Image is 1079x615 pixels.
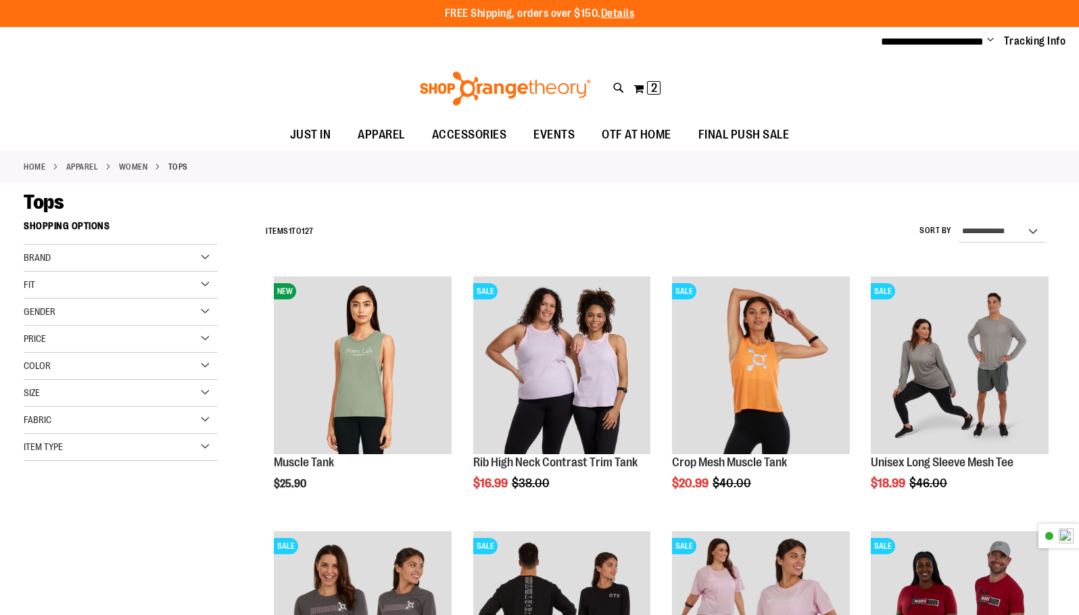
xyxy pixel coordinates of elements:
[302,226,314,236] span: 127
[358,120,405,150] span: APPAREL
[987,34,994,48] button: Account menu
[473,283,498,299] span: SALE
[685,120,803,151] a: FINAL PUSH SALE
[289,226,292,236] span: 1
[871,283,895,299] span: SALE
[24,161,45,173] a: Home
[24,333,46,344] span: Price
[24,360,51,371] span: Color
[651,81,657,95] span: 2
[909,476,949,490] span: $46.00
[24,191,64,214] span: Tops
[520,120,588,151] a: EVENTS
[432,120,507,150] span: ACCESSORIES
[24,306,55,317] span: Gender
[871,538,895,554] span: SALE
[672,276,850,456] a: Crop Mesh Muscle Tank primary imageSALE
[418,72,593,105] img: Shop Orangetheory
[274,276,452,454] img: Muscle Tank
[274,478,308,490] span: $25.90
[602,120,671,150] span: OTF AT HOME
[601,7,635,20] a: Details
[871,476,907,490] span: $18.99
[274,276,452,456] a: Muscle TankNEW
[119,161,148,173] a: WOMEN
[24,279,35,290] span: Fit
[533,120,575,150] span: EVENTS
[672,476,711,490] span: $20.99
[473,276,651,454] img: Rib Tank w/ Contrast Binding primary image
[24,414,51,425] span: Fabric
[277,120,345,151] a: JUST IN
[266,221,314,242] h2: Items to
[274,456,334,469] a: Muscle Tank
[290,120,331,150] span: JUST IN
[473,456,638,469] a: Rib High Neck Contrast Trim Tank
[168,161,188,173] strong: Tops
[274,538,298,554] span: SALE
[871,456,1013,469] a: Unisex Long Sleeve Mesh Tee
[24,252,51,263] span: Brand
[473,538,498,554] span: SALE
[919,225,952,237] label: Sort By
[672,283,696,299] span: SALE
[473,276,651,456] a: Rib Tank w/ Contrast Binding primary imageSALE
[344,120,418,150] a: APPAREL
[871,276,1049,456] a: Unisex Long Sleeve Mesh Tee primary imageSALE
[672,538,696,554] span: SALE
[588,120,685,151] a: OTF AT HOME
[864,270,1055,524] div: product
[672,276,850,454] img: Crop Mesh Muscle Tank primary image
[1004,34,1066,49] a: Tracking Info
[445,6,635,22] p: FREE Shipping, orders over $150.
[24,387,40,398] span: Size
[665,270,857,524] div: product
[418,120,521,151] a: ACCESSORIES
[466,270,658,524] div: product
[24,214,218,245] strong: Shopping Options
[871,276,1049,454] img: Unisex Long Sleeve Mesh Tee primary image
[672,456,787,469] a: Crop Mesh Muscle Tank
[267,270,458,524] div: product
[512,476,552,490] span: $38.00
[713,476,753,490] span: $40.00
[24,441,63,452] span: Item Type
[66,161,99,173] a: APPAREL
[473,476,510,490] span: $16.99
[274,283,296,299] span: NEW
[698,120,790,150] span: FINAL PUSH SALE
